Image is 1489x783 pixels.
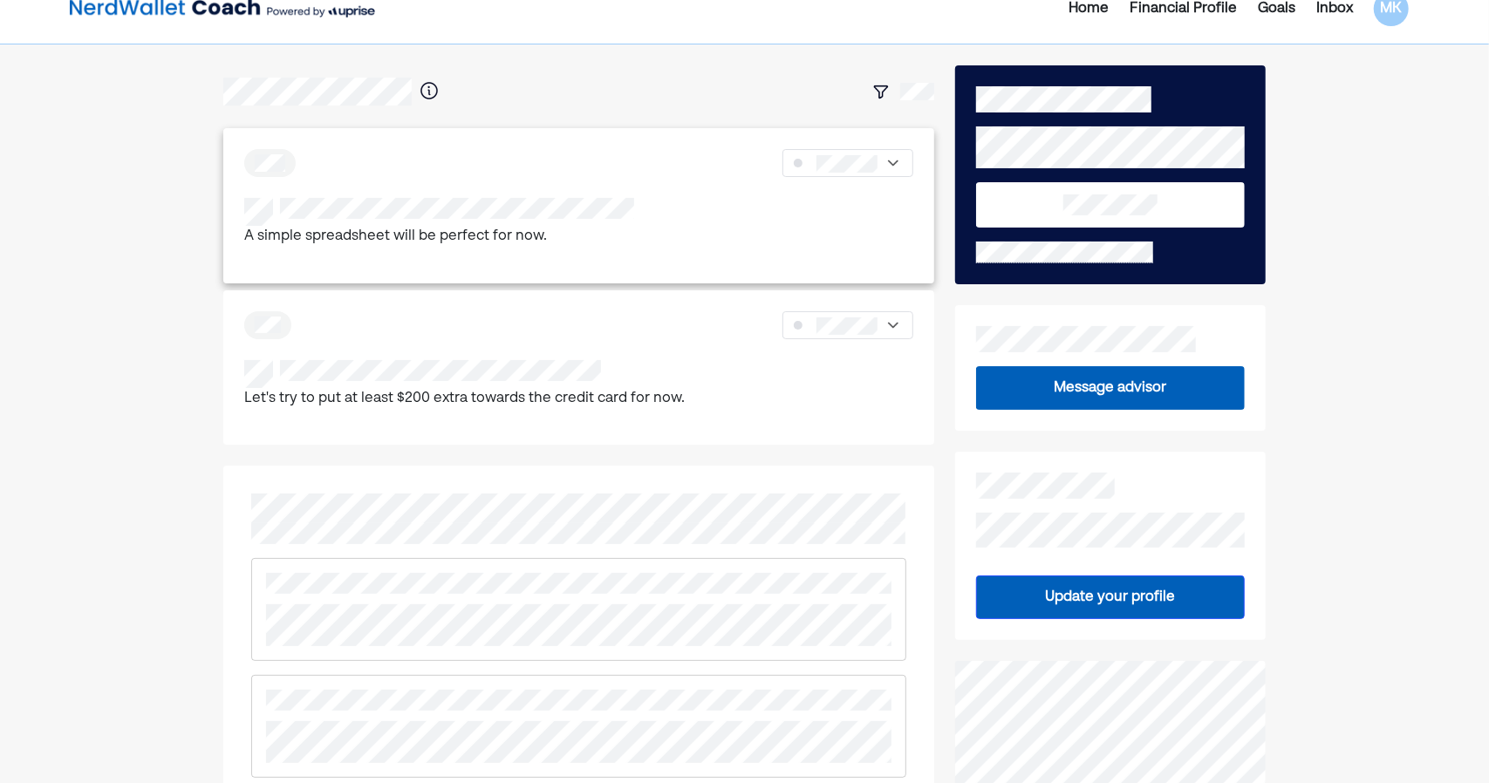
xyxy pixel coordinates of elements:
[976,575,1245,619] button: Update your profile
[244,388,685,411] p: Let's try to put at least $200 extra towards the credit card for now.
[244,226,634,249] p: A simple spreadsheet will be perfect for now.
[976,366,1245,410] button: Message advisor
